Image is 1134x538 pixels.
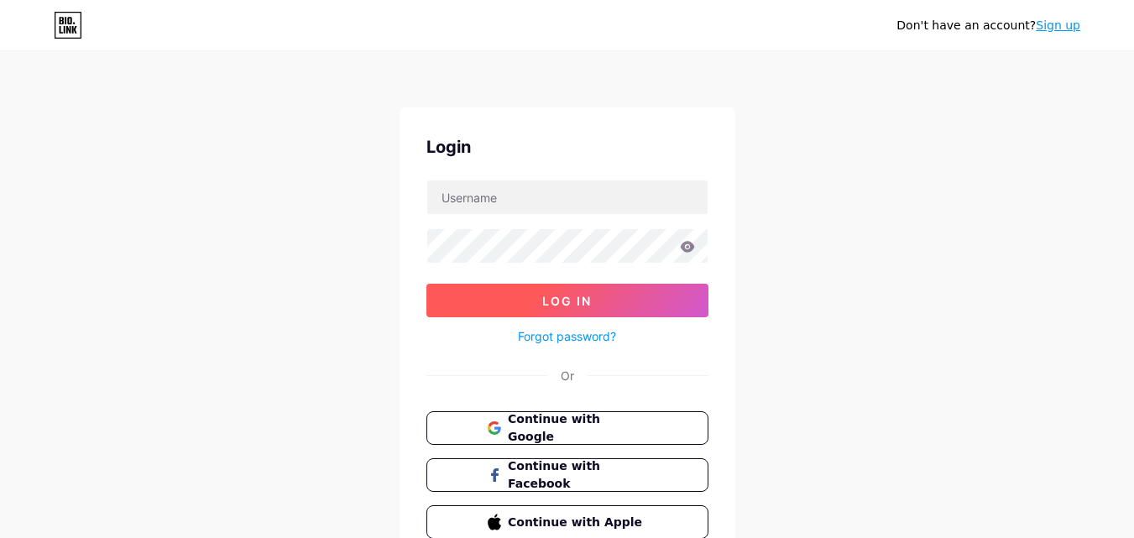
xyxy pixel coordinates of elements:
[508,457,646,493] span: Continue with Facebook
[508,410,646,446] span: Continue with Google
[508,514,646,531] span: Continue with Apple
[1036,18,1080,32] a: Sign up
[426,411,708,445] button: Continue with Google
[426,134,708,159] div: Login
[426,284,708,317] button: Log In
[542,294,592,308] span: Log In
[426,458,708,492] button: Continue with Facebook
[561,367,574,384] div: Or
[518,327,616,345] a: Forgot password?
[896,17,1080,34] div: Don't have an account?
[427,180,708,214] input: Username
